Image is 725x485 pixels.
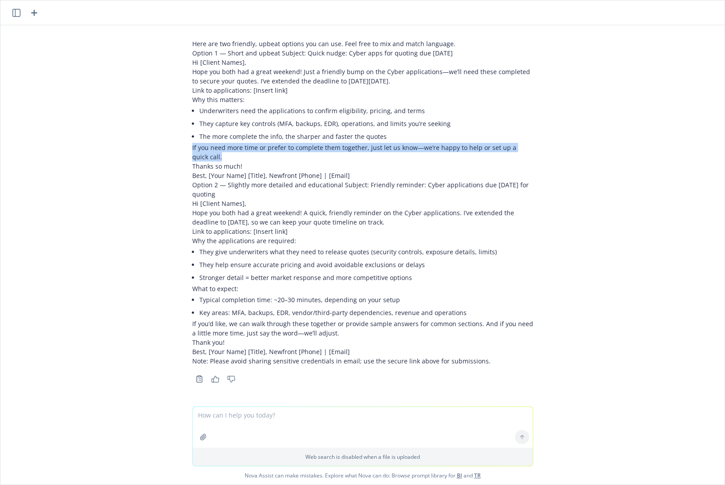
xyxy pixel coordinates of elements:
[198,453,527,461] p: Web search is disabled when a file is uploaded
[192,227,533,236] p: Link to applications: [Insert link]
[474,472,481,479] a: TR
[199,104,533,117] li: Underwriters need the applications to confirm eligibility, pricing, and terms
[192,67,533,86] p: Hope you both had a great weekend! Just a friendly bump on the Cyber applications—we’ll need thes...
[199,258,533,271] li: They help ensure accurate pricing and avoid avoidable exclusions or delays
[192,171,533,180] p: Best, [Your Name] [Title], Newfront [Phone] | [Email]
[192,347,533,356] p: Best, [Your Name] [Title], Newfront [Phone] | [Email]
[4,466,721,485] span: Nova Assist can make mistakes. Explore what Nova can do: Browse prompt library for and
[192,162,533,171] p: Thanks so much!
[195,375,203,383] svg: Copy to clipboard
[457,472,462,479] a: BI
[192,236,533,245] p: Why the applications are required:
[192,199,533,208] p: Hi [Client Names],
[224,373,238,385] button: Thumbs down
[192,95,533,104] p: Why this matters:
[192,86,533,95] p: Link to applications: [Insert link]
[199,130,533,143] li: The more complete the info, the sharper and faster the quotes
[192,284,533,293] p: What to expect:
[192,39,533,48] p: Here are two friendly, upbeat options you can use. Feel free to mix and match language.
[199,271,533,284] li: Stronger detail = better market response and more competitive options
[192,338,533,347] p: Thank you!
[192,356,533,366] p: Note: Please avoid sharing sensitive credentials in email; use the secure link above for submissi...
[192,180,533,199] p: Option 2 — Slightly more detailed and educational Subject: Friendly reminder: Cyber applications ...
[192,58,533,67] p: Hi [Client Names],
[199,293,533,306] li: Typical completion time: ~20–30 minutes, depending on your setup
[192,48,533,58] p: Option 1 — Short and upbeat Subject: Quick nudge: Cyber apps for quoting due [DATE]
[199,306,533,319] li: Key areas: MFA, backups, EDR, vendor/third-party dependencies, revenue and operations
[199,117,533,130] li: They capture key controls (MFA, backups, EDR), operations, and limits you’re seeking
[192,208,533,227] p: Hope you both had a great weekend! A quick, friendly reminder on the Cyber applications. I’ve ext...
[192,143,533,162] p: If you need more time or prefer to complete them together, just let us know—we’re happy to help o...
[192,319,533,338] p: If you’d like, we can walk through these together or provide sample answers for common sections. ...
[199,245,533,258] li: They give underwriters what they need to release quotes (security controls, exposure details, lim...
